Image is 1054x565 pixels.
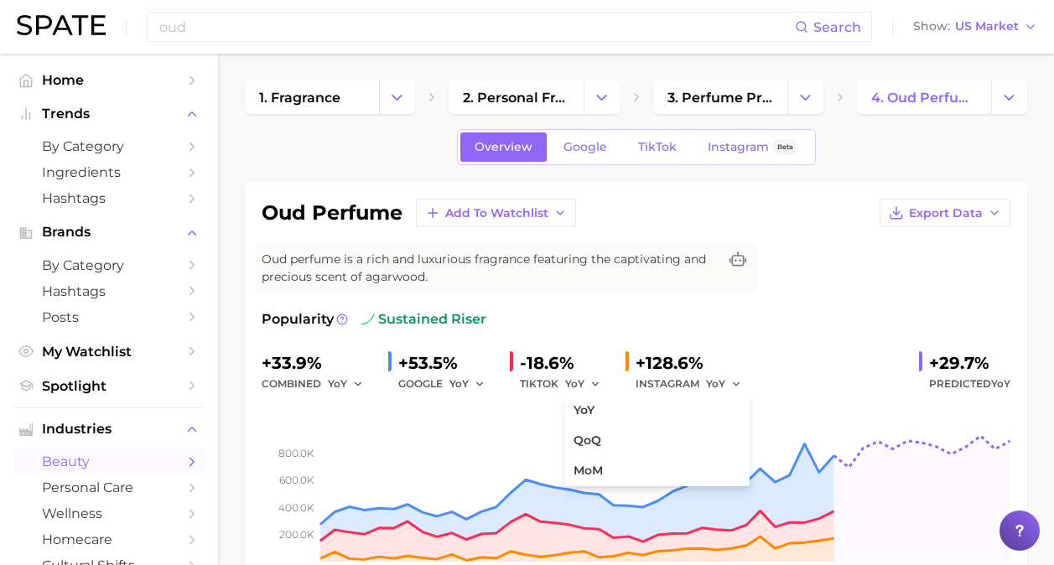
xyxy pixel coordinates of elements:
[361,309,486,329] span: sustained riser
[909,16,1041,38] button: ShowUS Market
[565,396,750,486] ul: YoY
[42,531,176,547] span: homecare
[13,448,205,474] a: beauty
[574,464,603,478] span: MoM
[13,133,205,159] a: by Category
[42,138,176,154] span: by Category
[857,80,991,114] a: 4. oud perfume
[706,374,742,394] button: YoY
[460,132,547,162] a: Overview
[13,101,205,127] button: Trends
[871,90,977,106] span: 4. oud perfume
[262,309,334,329] span: Popularity
[42,454,176,469] span: beauty
[991,377,1010,390] span: YoY
[636,374,753,394] div: INSTAGRAM
[909,206,983,220] span: Export Data
[475,140,532,154] span: Overview
[398,350,496,376] div: +53.5%
[445,206,548,220] span: Add to Watchlist
[13,252,205,278] a: by Category
[13,159,205,185] a: Ingredients
[328,374,364,394] button: YoY
[379,80,415,114] button: Change Category
[653,80,787,114] a: 3. perfume products
[693,132,813,162] a: InstagramBeta
[449,374,485,394] button: YoY
[262,374,375,394] div: combined
[565,376,584,391] span: YoY
[42,344,176,360] span: My Watchlist
[584,80,620,114] button: Change Category
[520,374,612,394] div: TIKTOK
[42,225,176,240] span: Brands
[42,190,176,206] span: Hashtags
[13,526,205,552] a: homecare
[520,350,612,376] div: -18.6%
[42,378,176,394] span: Spotlight
[880,199,1010,227] button: Export Data
[13,474,205,500] a: personal care
[636,350,753,376] div: +128.6%
[563,140,607,154] span: Google
[913,22,950,31] span: Show
[449,376,469,391] span: YoY
[813,19,861,35] span: Search
[13,417,205,442] button: Industries
[42,479,176,495] span: personal care
[245,80,379,114] a: 1. fragrance
[262,251,718,286] span: Oud perfume is a rich and luxurious fragrance featuring the captivating and precious scent of aga...
[574,433,601,448] span: QoQ
[13,185,205,211] a: Hashtags
[42,309,176,325] span: Posts
[929,350,1010,376] div: +29.7%
[667,90,773,106] span: 3. perfume products
[638,140,677,154] span: TikTok
[565,374,601,394] button: YoY
[13,339,205,365] a: My Watchlist
[955,22,1019,31] span: US Market
[42,257,176,273] span: by Category
[361,313,375,326] img: sustained riser
[42,72,176,88] span: Home
[13,500,205,526] a: wellness
[158,13,795,41] input: Search here for a brand, industry, or ingredient
[259,90,340,106] span: 1. fragrance
[262,350,375,376] div: +33.9%
[262,203,402,223] h1: oud perfume
[13,220,205,245] button: Brands
[42,505,176,521] span: wellness
[624,132,691,162] a: TikTok
[398,374,496,394] div: GOOGLE
[449,80,583,114] a: 2. personal fragrance
[42,422,176,437] span: Industries
[13,67,205,93] a: Home
[706,376,725,391] span: YoY
[787,80,823,114] button: Change Category
[463,90,569,106] span: 2. personal fragrance
[13,373,205,399] a: Spotlight
[929,374,1010,394] span: Predicted
[328,376,347,391] span: YoY
[17,15,106,35] img: SPATE
[42,106,176,122] span: Trends
[416,199,576,227] button: Add to Watchlist
[777,140,793,154] span: Beta
[13,304,205,330] a: Posts
[42,283,176,299] span: Hashtags
[13,278,205,304] a: Hashtags
[991,80,1027,114] button: Change Category
[549,132,621,162] a: Google
[42,164,176,180] span: Ingredients
[708,140,769,154] span: Instagram
[574,403,594,417] span: YoY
